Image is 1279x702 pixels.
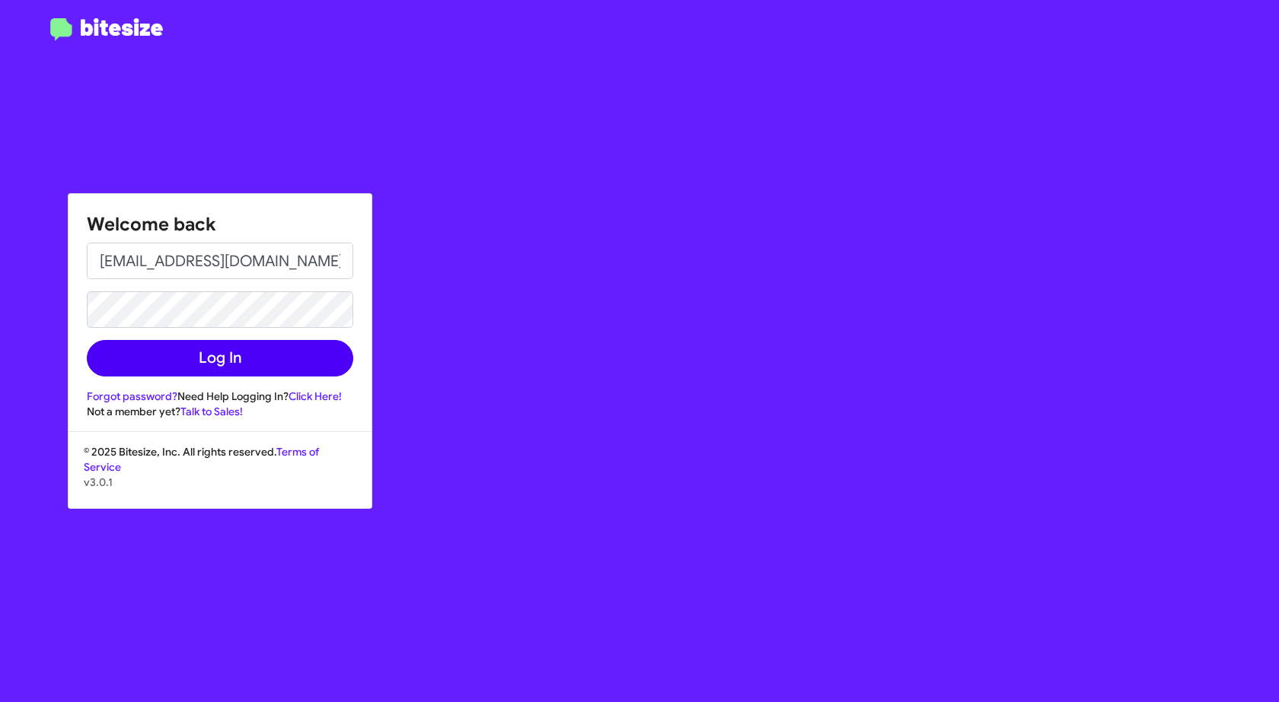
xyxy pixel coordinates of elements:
[289,389,342,403] a: Click Here!
[87,212,353,237] h1: Welcome back
[69,444,372,508] div: © 2025 Bitesize, Inc. All rights reserved.
[87,404,353,419] div: Not a member yet?
[84,475,356,490] p: v3.0.1
[87,243,353,279] input: Email address
[180,405,243,418] a: Talk to Sales!
[87,389,353,404] div: Need Help Logging In?
[87,340,353,376] button: Log In
[87,389,177,403] a: Forgot password?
